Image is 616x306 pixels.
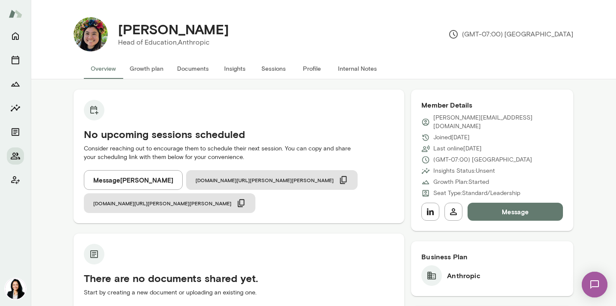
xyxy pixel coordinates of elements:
p: (GMT-07:00) [GEOGRAPHIC_DATA] [448,29,573,39]
button: Sessions [7,51,24,69]
button: Internal Notes [331,58,384,79]
button: Sessions [254,58,293,79]
button: Message [468,203,563,221]
button: Overview [84,58,123,79]
img: Monica Aggarwal [5,279,26,299]
button: Documents [7,123,24,141]
p: Start by creating a new document or uploading an existing one. [84,288,394,297]
p: Growth Plan: Started [433,178,489,186]
p: Insights Status: Unsent [433,167,495,175]
button: Home [7,27,24,45]
button: [DOMAIN_NAME][URL][PERSON_NAME][PERSON_NAME] [84,193,255,213]
button: Members [7,147,24,165]
p: Joined [DATE] [433,133,470,142]
p: (GMT-07:00) [GEOGRAPHIC_DATA] [433,156,532,164]
img: Mento [9,6,22,22]
button: Profile [293,58,331,79]
button: Client app [7,171,24,189]
h6: Anthropic [447,270,480,281]
button: Growth Plan [7,75,24,93]
h5: No upcoming sessions scheduled [84,127,394,141]
p: Head of Education, Anthropic [118,37,229,48]
button: Insights [216,58,254,79]
span: [DOMAIN_NAME][URL][PERSON_NAME][PERSON_NAME] [93,200,231,207]
span: [DOMAIN_NAME][URL][PERSON_NAME][PERSON_NAME] [195,177,334,183]
p: Last online [DATE] [433,144,482,153]
h6: Member Details [421,100,563,110]
p: Consider reaching out to encourage them to schedule their next session. You can copy and share yo... [84,144,394,162]
button: Message[PERSON_NAME] [84,170,183,190]
p: [PERSON_NAME][EMAIL_ADDRESS][DOMAIN_NAME] [433,114,563,131]
h4: [PERSON_NAME] [118,21,229,37]
img: Maggie Vo [74,17,108,51]
button: Documents [170,58,216,79]
p: Seat Type: Standard/Leadership [433,189,520,198]
h5: There are no documents shared yet. [84,271,394,285]
button: [DOMAIN_NAME][URL][PERSON_NAME][PERSON_NAME] [186,170,358,190]
button: Insights [7,99,24,117]
button: Growth plan [123,58,170,79]
h6: Business Plan [421,252,563,262]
